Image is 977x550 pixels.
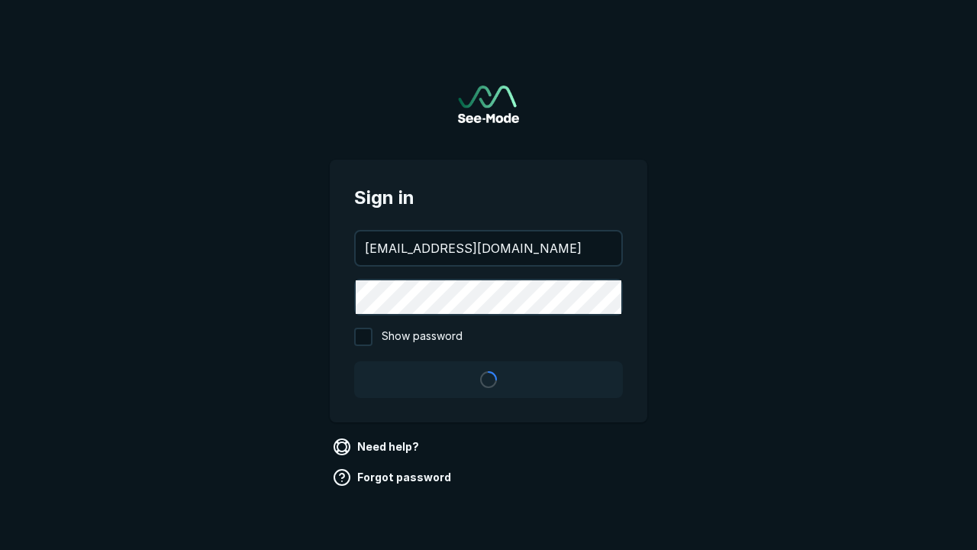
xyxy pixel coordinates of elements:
input: your@email.com [356,231,621,265]
a: Go to sign in [458,86,519,123]
span: Sign in [354,184,623,212]
img: See-Mode Logo [458,86,519,123]
span: Show password [382,328,463,346]
a: Forgot password [330,465,457,490]
a: Need help? [330,435,425,459]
